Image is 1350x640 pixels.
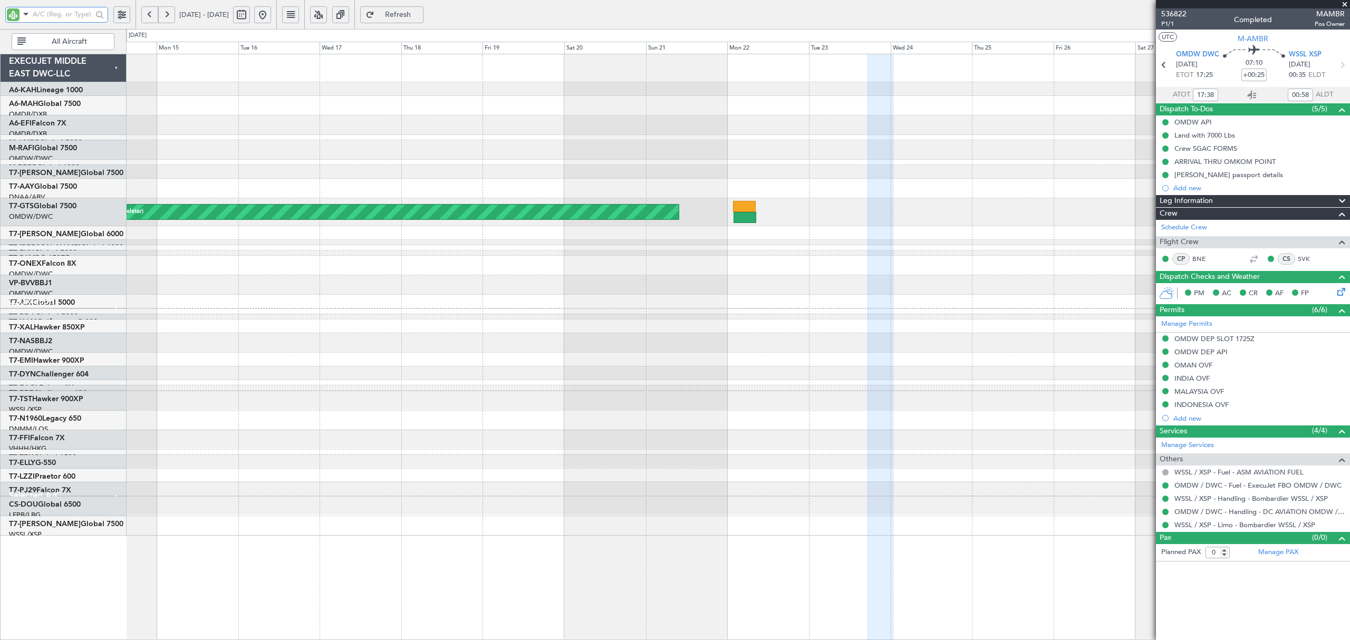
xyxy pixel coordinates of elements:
a: WSSL/XSP [9,405,42,414]
a: T7-TRXGlobal 6500 [9,454,76,461]
a: T7-FHXGlobal 5000 [9,249,77,257]
a: A6-KAHLineage 1000 [9,86,83,94]
span: Others [1160,453,1183,466]
span: [DATE] [1176,60,1198,70]
div: ARRIVAL THRU OMKOM POINT [1174,157,1276,166]
a: Manage Permits [1161,319,1212,329]
a: M-AMBRGlobal 5000 [9,139,82,147]
div: Thu 18 [401,42,483,54]
div: Sat 20 [564,42,646,54]
span: T7-XAL [9,324,34,331]
a: BNE [1192,254,1216,264]
div: [DATE] [129,31,147,40]
span: AF [1275,288,1284,299]
span: T7-EAGL [9,384,39,392]
span: T7-DYN [9,371,36,378]
span: T7-GTS [9,202,34,210]
a: DNMM/LOS [9,424,48,434]
a: OMDW / DWC - Handling - DC AVIATION OMDW / DWC [1174,507,1345,516]
div: OMDW DEP SLOT 1725Z [1174,334,1255,343]
a: T7-[PERSON_NAME]Global 7500 [9,520,123,528]
a: DNAA/ABV [9,192,45,202]
div: Fri 26 [1054,42,1135,54]
span: WSSL XSP [1289,50,1322,60]
a: T7-FFIFalcon 7X [9,434,65,442]
label: Planned PAX [1161,547,1201,558]
a: VHHH/HKG [9,444,46,453]
a: T7-XAMGulfstream G-200 [9,318,98,326]
a: OMDB/DXB [9,110,47,119]
a: A6-MAHGlobal 7500 [9,100,81,108]
input: --:-- [1193,89,1218,101]
span: T7-P1MP [9,255,40,262]
a: T7-P1MPG-650ER [9,255,70,262]
span: Crew [1160,208,1178,220]
div: Sun 21 [646,42,728,54]
span: 07:10 [1246,58,1262,69]
a: OMDB/DXB [9,129,47,139]
span: M-RRRR [9,164,37,171]
span: T7-NAS [9,337,35,345]
span: VP-BVV [9,279,35,287]
span: (5/5) [1312,103,1327,114]
span: T7-FHX [9,249,34,257]
div: Wed 17 [320,42,401,54]
span: T7-[PERSON_NAME] [9,169,81,177]
a: T7-AAYGlobal 7500 [9,183,77,190]
span: PM [1194,288,1204,299]
div: CS [1278,253,1295,265]
span: T7-LZZI [9,473,35,480]
input: --:-- [1288,89,1313,101]
a: WSSL / XSP - Fuel - ASM AVIATION FUEL [1174,468,1304,477]
div: Mon 15 [157,42,238,54]
div: Tue 16 [238,42,320,54]
div: Sat 27 [1135,42,1217,54]
span: T7-EMI [9,357,33,364]
div: [PERSON_NAME] passport details [1174,170,1283,179]
span: 536822 [1161,8,1187,20]
a: Schedule Crew [1161,222,1207,233]
span: (4/4) [1312,425,1327,436]
a: OMDW / DWC - Fuel - ExecuJet FBO OMDW / DWC [1174,481,1342,490]
span: MAMBR [1315,8,1345,20]
div: Fri 19 [483,42,564,54]
a: T7-PJ29Falcon 7X [9,487,71,494]
div: Completed [1234,14,1272,25]
a: T7-LZZIPraetor 600 [9,473,75,480]
a: T7-GTSGlobal 7500 [9,202,76,210]
span: Leg Information [1160,195,1213,207]
span: T7-N1960 [9,415,42,422]
a: T7-DYNChallenger 604 [9,371,89,378]
span: Dispatch Checks and Weather [1160,271,1260,283]
button: UTC [1159,32,1177,42]
a: OMDW/DWC [9,154,53,163]
div: OMDW DEP API [1174,347,1228,356]
a: T7-TSTHawker 900XP [9,395,83,403]
a: T7-ELLYG-550 [9,459,56,467]
div: Thu 25 [972,42,1054,54]
span: Permits [1160,304,1184,316]
span: T7-[PERSON_NAME] [9,244,81,251]
a: Manage Services [1161,440,1214,451]
span: T7-[PERSON_NAME] [9,520,81,528]
span: Flight Crew [1160,236,1199,248]
a: T7-ONEXFalcon 8X [9,260,76,267]
a: T7-BDAGlobal 5000 [9,313,78,321]
span: A6-EFI [9,120,32,127]
span: [DATE] [1289,60,1310,70]
div: Tue 23 [809,42,891,54]
div: Add new [1173,183,1345,192]
button: Refresh [360,6,423,23]
span: Pax [1160,532,1171,544]
a: OMDW/DWC [9,347,53,356]
span: Dispatch To-Dos [1160,103,1213,115]
span: A6-KAH [9,86,36,94]
div: OMAN OVF [1174,361,1212,370]
a: OMDW/DWC [9,212,53,221]
span: T7-[PERSON_NAME] [9,230,81,238]
span: ALDT [1316,90,1333,100]
div: Crew SGAC FORMS [1174,144,1237,153]
span: OMDW DWC [1176,50,1219,60]
span: CS-DOU [9,501,38,508]
span: T7-BDA [9,313,35,321]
